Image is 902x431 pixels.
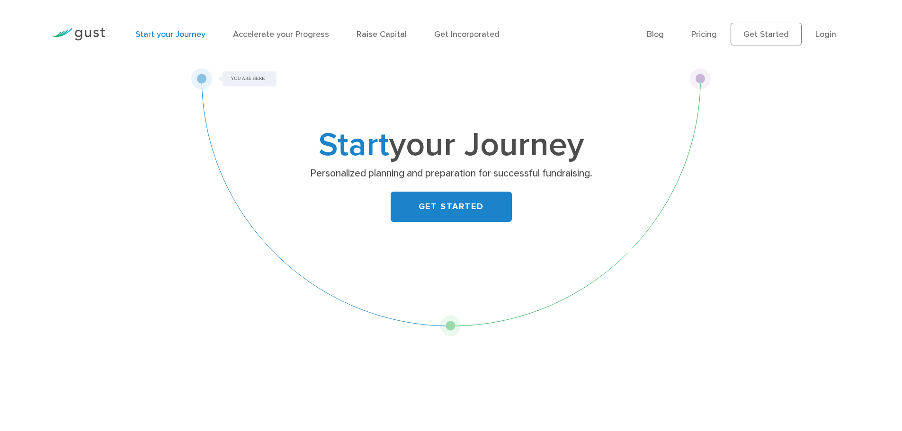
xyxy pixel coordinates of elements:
a: GET STARTED [391,192,512,222]
a: Pricing [691,29,717,39]
p: Personalized planning and preparation for successful fundraising. [268,167,634,180]
a: Get Started [731,23,802,45]
a: Start your Journey [135,29,205,39]
a: Raise Capital [357,29,407,39]
a: Get Incorporated [434,29,500,39]
img: Gust Logo [52,28,105,41]
a: Blog [647,29,664,39]
span: Start [319,125,389,165]
a: Login [815,29,836,39]
h1: your Journey [264,130,638,160]
a: Accelerate your Progress [233,29,329,39]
